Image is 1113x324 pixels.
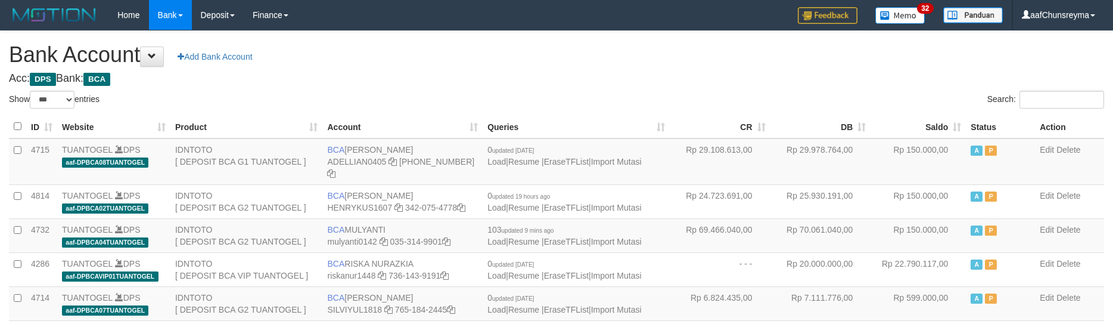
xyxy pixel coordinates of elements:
[971,192,983,202] span: Active
[487,293,641,314] span: | | |
[1056,259,1080,269] a: Delete
[487,225,641,246] span: | | |
[62,306,148,316] span: aaf-DPBCA07TUANTOGEL
[327,271,375,280] a: riskanur1448
[487,305,506,314] a: Load
[62,158,148,168] span: aaf-DPBCA08TUANTOGEL
[870,138,966,185] td: Rp 150.000,00
[394,203,403,212] a: Copy HENRYKUS1607 to clipboard
[591,237,642,246] a: Import Mutasi
[327,157,386,166] a: ADELLIAN0405
[457,203,465,212] a: Copy 3420754778 to clipboard
[380,237,388,246] a: Copy mulyanti0142 to clipboard
[985,146,997,156] span: Paused
[770,115,871,138] th: DB: activate to sort column ascending
[327,169,335,178] a: Copy 5655032115 to clipboard
[26,218,57,252] td: 4732
[870,218,966,252] td: Rp 150.000,00
[487,191,641,212] span: | | |
[327,203,392,212] a: HENRYKUS1607
[26,286,57,320] td: 4714
[971,294,983,304] span: Active
[487,145,641,166] span: | | |
[985,226,997,236] span: Paused
[9,43,1104,67] h1: Bank Account
[170,115,323,138] th: Product: activate to sort column ascending
[9,6,100,24] img: MOTION_logo.png
[508,305,539,314] a: Resume
[1056,225,1080,234] a: Delete
[1040,225,1054,234] a: Edit
[487,203,506,212] a: Load
[322,115,483,138] th: Account: activate to sort column ascending
[26,252,57,286] td: 4286
[170,184,323,218] td: IDNTOTO [ DEPOSIT BCA G2 TUANTOGEL ]
[1056,191,1080,200] a: Delete
[327,293,344,303] span: BCA
[1056,293,1080,303] a: Delete
[670,286,770,320] td: Rp 6.824.435,00
[487,191,550,200] span: 0
[62,145,113,155] a: TUANTOGEL
[670,115,770,138] th: CR: activate to sort column ascending
[870,252,966,286] td: Rp 22.790.117,00
[378,271,386,280] a: Copy riskanur1448 to clipboard
[1056,145,1080,155] a: Delete
[327,259,344,269] span: BCA
[1035,115,1104,138] th: Action
[985,192,997,202] span: Paused
[487,259,641,280] span: | | |
[384,305,393,314] a: Copy SILVIYUL1818 to clipboard
[26,115,57,138] th: ID: activate to sort column ascending
[917,3,933,14] span: 32
[483,115,669,138] th: Queries: activate to sort column ascending
[26,138,57,185] td: 4715
[442,237,450,246] a: Copy 0353149901 to clipboard
[30,91,74,109] select: Showentries
[508,157,539,166] a: Resume
[1040,293,1054,303] a: Edit
[487,259,534,269] span: 0
[170,218,323,252] td: IDNTOTO [ DEPOSIT BCA G2 TUANTOGEL ]
[508,237,539,246] a: Resume
[985,260,997,270] span: Paused
[388,157,397,166] a: Copy ADELLIAN0405 to clipboard
[9,73,1104,85] h4: Acc: Bank:
[327,225,344,234] span: BCA
[770,138,871,185] td: Rp 29.978.764,00
[447,305,455,314] a: Copy 7651842445 to clipboard
[62,293,113,303] a: TUANTOGEL
[327,191,344,200] span: BCA
[83,73,110,86] span: BCA
[322,184,483,218] td: [PERSON_NAME] 342-075-4778
[487,237,506,246] a: Load
[1019,91,1104,109] input: Search:
[966,115,1035,138] th: Status
[492,193,550,200] span: updated 19 hours ago
[322,252,483,286] td: RISKA NURAZKIA 736-143-9191
[57,184,170,218] td: DPS
[670,138,770,185] td: Rp 29.108.613,00
[943,7,1003,23] img: panduan.png
[670,184,770,218] td: Rp 24.723.691,00
[875,7,925,24] img: Button%20Memo.svg
[591,305,642,314] a: Import Mutasi
[798,7,857,24] img: Feedback.jpg
[62,225,113,234] a: TUANTOGEL
[591,203,642,212] a: Import Mutasi
[987,91,1104,109] label: Search:
[170,47,260,67] a: Add Bank Account
[670,252,770,286] td: - - -
[62,191,113,200] a: TUANTOGEL
[1040,259,1054,269] a: Edit
[770,218,871,252] td: Rp 70.061.040,00
[9,91,100,109] label: Show entries
[591,157,642,166] a: Import Mutasi
[327,305,382,314] a: SILVIYUL1818
[492,261,534,268] span: updated [DATE]
[487,271,506,280] a: Load
[57,115,170,138] th: Website: activate to sort column ascending
[770,184,871,218] td: Rp 25.930.191,00
[322,286,483,320] td: [PERSON_NAME] 765-184-2445
[26,184,57,218] td: 4814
